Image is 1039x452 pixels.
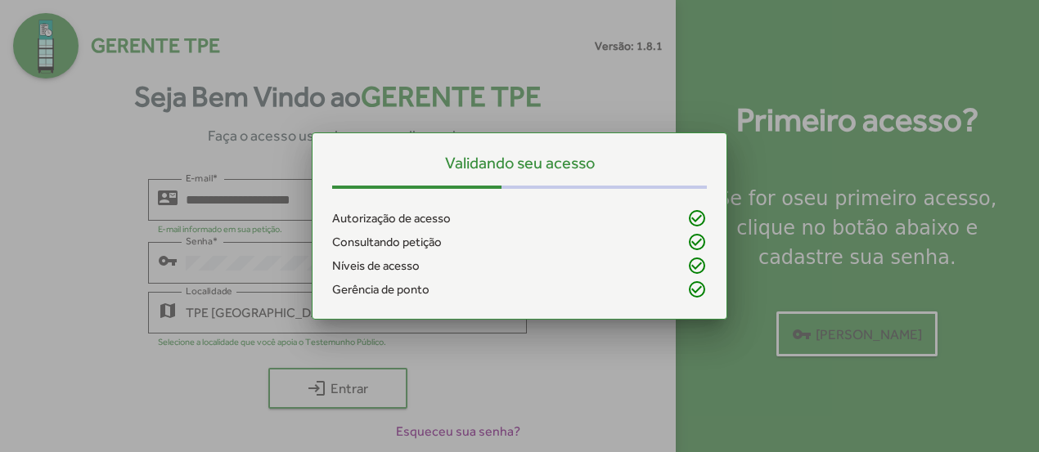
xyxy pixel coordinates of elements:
[332,257,420,275] span: Níveis de acesso
[687,208,707,228] mat-icon: check_circle_outline
[687,232,707,252] mat-icon: check_circle_outline
[687,256,707,275] mat-icon: check_circle_outline
[332,153,707,172] h5: Validando seu acesso
[687,280,707,299] mat-icon: check_circle_outline
[332,233,442,252] span: Consultando petição
[332,280,430,299] span: Gerência de ponto
[332,209,451,228] span: Autorização de acesso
